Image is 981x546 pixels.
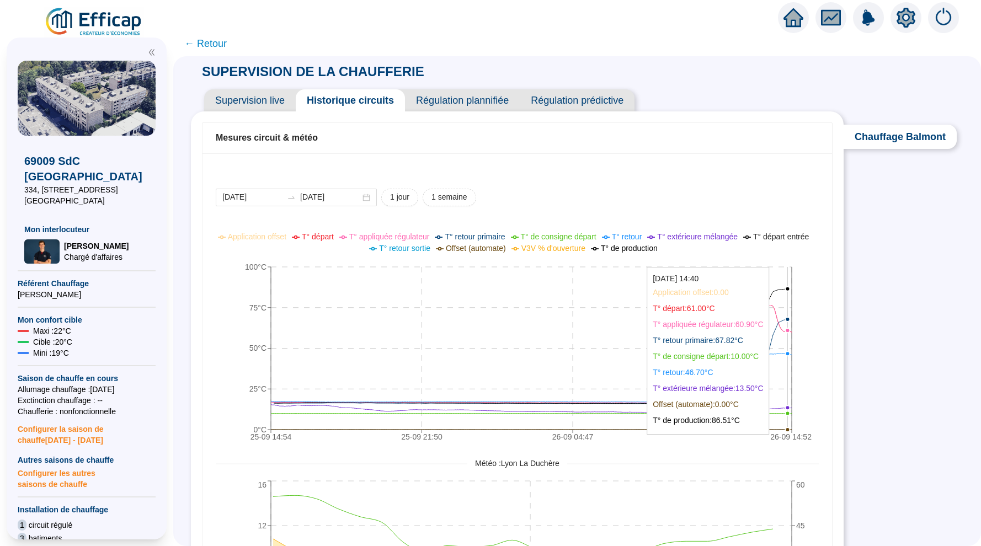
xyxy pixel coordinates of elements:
span: Autres saisons de chauffe [18,454,156,465]
span: swap-right [287,193,296,202]
button: 1 jour [381,189,418,206]
span: 1 [18,520,26,531]
tspan: 45 [796,521,805,530]
input: Date de fin [300,191,360,203]
img: alerts [928,2,959,33]
tspan: 75°C [249,303,266,312]
img: Chargé d'affaires [24,239,60,263]
span: Offset (automate) [446,244,506,253]
span: T° appliquée régulateur [349,232,430,241]
span: Régulation prédictive [520,89,635,111]
span: home [783,8,803,28]
span: Application offset [228,232,286,241]
span: Régulation plannifiée [405,89,520,111]
tspan: 0°C [254,425,267,434]
img: efficap energie logo [44,7,144,38]
span: Maxi : 22 °C [33,325,71,336]
span: double-left [148,49,156,56]
input: Date de début [222,191,282,203]
span: T° départ entrée [753,232,809,241]
span: 3 [18,533,26,544]
tspan: 12 [258,521,266,530]
tspan: 16 [258,480,266,489]
tspan: 50°C [249,344,266,352]
span: 1 semaine [431,191,467,203]
img: alerts [853,2,884,33]
span: V3V % d'ouverture [521,244,585,253]
span: Allumage chauffage : [DATE] [18,384,156,395]
span: Météo : Lyon La Duchère [467,458,567,469]
span: Supervision live [204,89,296,111]
span: 69009 SdC [GEOGRAPHIC_DATA] [24,153,149,184]
span: Configurer les autres saisons de chauffe [18,465,156,490]
span: T° retour sortie [379,244,430,253]
span: Mon confort cible [18,314,156,325]
span: T° de production [601,244,658,253]
span: Cible : 20 °C [33,336,72,347]
span: T° extérieure mélangée [657,232,738,241]
span: T° départ [302,232,334,241]
tspan: 26-09 14:52 [770,432,812,441]
span: Chaufferie : non fonctionnelle [18,406,156,417]
span: T° retour primaire [445,232,505,241]
span: Mini : 19 °C [33,347,69,358]
tspan: 25-09 14:54 [250,432,292,441]
span: 1 jour [390,191,409,203]
span: [PERSON_NAME] [64,240,129,251]
button: 1 semaine [423,189,476,206]
span: T° retour [612,232,642,241]
span: Saison de chauffe en cours [18,373,156,384]
span: ← Retour [184,36,227,51]
span: setting [896,8,916,28]
span: T° de consigne départ [521,232,596,241]
span: Configurer la saison de chauffe [DATE] - [DATE] [18,417,156,446]
span: Chargé d'affaires [64,251,129,263]
tspan: 100°C [245,263,266,271]
span: Référent Chauffage [18,278,156,289]
tspan: 25-09 21:50 [401,432,442,441]
span: Mon interlocuteur [24,224,149,235]
span: 334, [STREET_ADDRESS] [GEOGRAPHIC_DATA] [24,184,149,206]
tspan: 25°C [249,384,266,393]
tspan: 26-09 04:47 [552,432,594,441]
span: Historique circuits [296,89,405,111]
span: batiments [29,533,62,544]
span: [PERSON_NAME] [18,289,156,300]
span: Chauffage Balmont [844,125,957,149]
span: fund [821,8,841,28]
span: Exctinction chauffage : -- [18,395,156,406]
span: Installation de chauffage [18,504,156,515]
span: circuit régulé [29,520,72,531]
tspan: 60 [796,480,805,489]
span: to [287,193,296,202]
div: Mesures circuit & météo [216,131,819,144]
span: SUPERVISION DE LA CHAUFFERIE [191,64,435,79]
